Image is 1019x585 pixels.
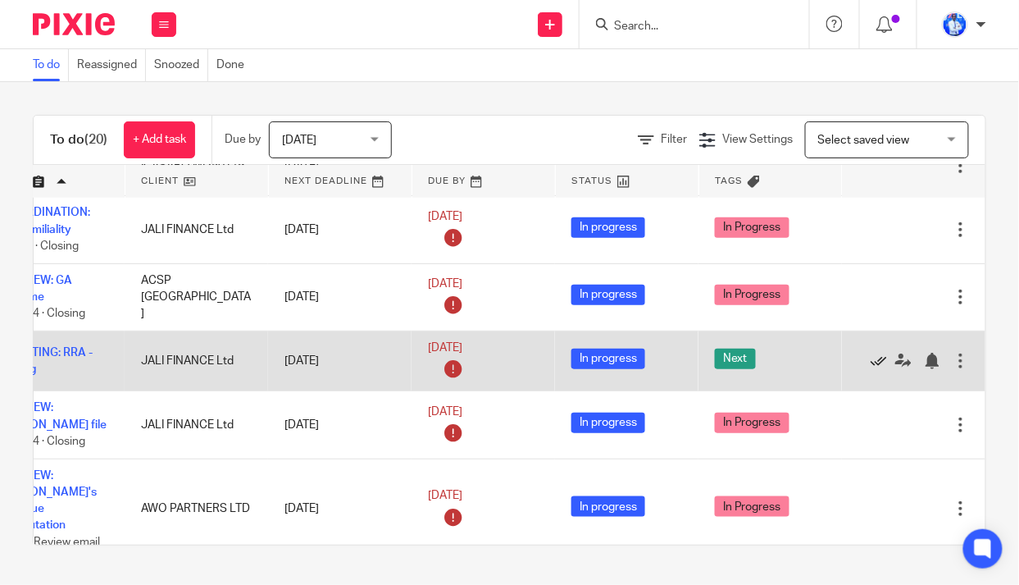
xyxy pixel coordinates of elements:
span: [DATE] [428,342,462,354]
span: In progress [571,285,645,305]
td: [DATE] [268,196,412,263]
td: [DATE] [268,459,412,560]
img: WhatsApp%20Image%202022-01-17%20at%2010.26.43%20PM.jpeg [942,11,968,38]
span: In Progress [715,413,789,433]
input: Search [612,20,760,34]
a: Reassigned [77,49,146,81]
span: Tags [716,176,744,185]
td: AWO PARTNERS LTD [125,459,268,560]
td: [DATE] [268,391,412,459]
span: In Progress [715,217,789,238]
span: [DATE] [428,490,462,501]
a: + Add task [124,121,195,158]
span: [DATE] [428,278,462,290]
a: Done [216,49,252,81]
td: JALI FINANCE Ltd [125,331,268,391]
span: Filter [661,134,687,145]
span: In progress [571,496,645,517]
span: In Progress [715,285,789,305]
span: In progress [571,413,645,433]
span: Select saved view [818,135,910,146]
span: [DATE] [428,406,462,418]
p: Due by [225,131,261,148]
span: [DATE] [282,135,316,146]
a: To do [33,49,69,81]
span: In progress [571,349,645,369]
a: Snoozed [154,49,208,81]
td: [DATE] [268,263,412,331]
span: View Settings [722,134,793,145]
h1: To do [50,131,107,149]
span: Next [715,349,756,369]
td: JALI FINANCE Ltd [125,391,268,459]
span: (20) [84,133,107,146]
a: Mark as done [871,353,895,369]
span: In Progress [715,496,789,517]
span: [DATE] [428,211,462,222]
td: JALI FINANCE Ltd [125,196,268,263]
span: In progress [571,217,645,238]
img: Pixie [33,13,115,35]
td: ACSP [GEOGRAPHIC_DATA] [125,263,268,331]
td: [DATE] [268,331,412,391]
